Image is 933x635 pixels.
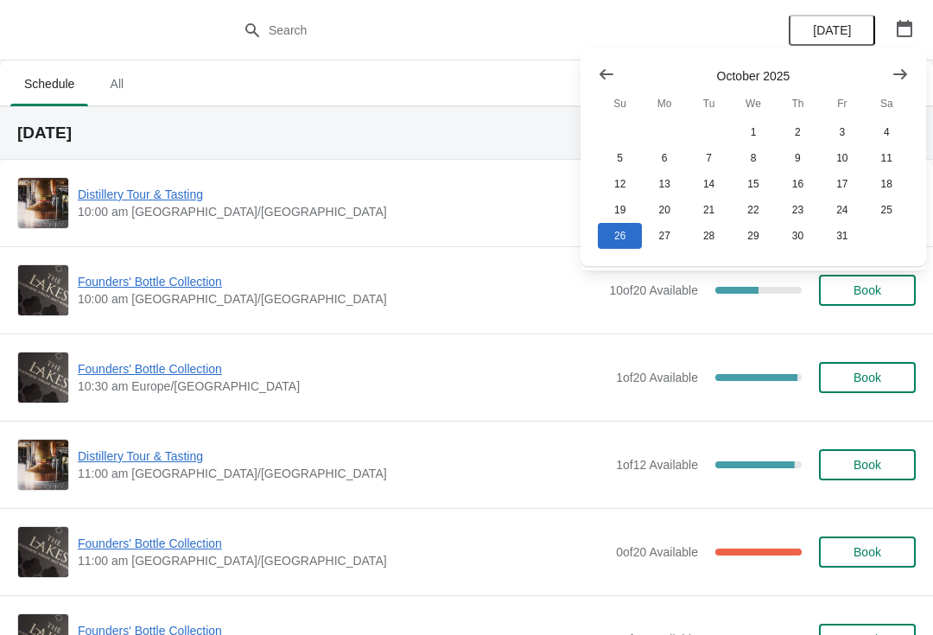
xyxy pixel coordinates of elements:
[731,197,775,223] button: Wednesday October 22 2025
[591,59,622,90] button: Show previous month, September 2025
[18,178,68,228] img: Distillery Tour & Tasting | | 10:00 am Europe/London
[78,535,607,552] span: Founders' Bottle Collection
[776,119,820,145] button: Thursday October 2 2025
[598,197,642,223] button: Sunday October 19 2025
[820,145,864,171] button: Friday October 10 2025
[819,275,916,306] button: Book
[78,465,607,482] span: 11:00 am [GEOGRAPHIC_DATA]/[GEOGRAPHIC_DATA]
[865,171,909,197] button: Saturday October 18 2025
[819,449,916,480] button: Book
[642,223,686,249] button: Monday October 27 2025
[642,145,686,171] button: Monday October 6 2025
[78,448,607,465] span: Distillery Tour & Tasting
[820,119,864,145] button: Friday October 3 2025
[854,371,881,384] span: Book
[731,145,775,171] button: Wednesday October 8 2025
[854,545,881,559] span: Book
[776,145,820,171] button: Thursday October 9 2025
[78,203,600,220] span: 10:00 am [GEOGRAPHIC_DATA]/[GEOGRAPHIC_DATA]
[865,88,909,119] th: Saturday
[598,145,642,171] button: Sunday October 5 2025
[776,223,820,249] button: Thursday October 30 2025
[78,552,607,569] span: 11:00 am [GEOGRAPHIC_DATA]/[GEOGRAPHIC_DATA]
[687,197,731,223] button: Tuesday October 21 2025
[17,124,916,142] h2: [DATE]
[598,223,642,249] button: Sunday October 26 2025
[885,59,916,90] button: Show next month, November 2025
[776,171,820,197] button: Thursday October 16 2025
[731,88,775,119] th: Wednesday
[598,88,642,119] th: Sunday
[609,283,698,297] span: 10 of 20 Available
[687,223,731,249] button: Tuesday October 28 2025
[18,440,68,490] img: Distillery Tour & Tasting | | 11:00 am Europe/London
[776,197,820,223] button: Thursday October 23 2025
[813,23,851,37] span: [DATE]
[687,171,731,197] button: Tuesday October 14 2025
[865,145,909,171] button: Saturday October 11 2025
[820,171,864,197] button: Friday October 17 2025
[687,145,731,171] button: Tuesday October 7 2025
[731,223,775,249] button: Wednesday October 29 2025
[18,352,68,403] img: Founders' Bottle Collection | | 10:30 am Europe/London
[616,371,698,384] span: 1 of 20 Available
[819,362,916,393] button: Book
[78,290,600,308] span: 10:00 am [GEOGRAPHIC_DATA]/[GEOGRAPHIC_DATA]
[18,527,68,577] img: Founders' Bottle Collection | | 11:00 am Europe/London
[820,197,864,223] button: Friday October 24 2025
[642,171,686,197] button: Monday October 13 2025
[268,15,700,46] input: Search
[865,197,909,223] button: Saturday October 25 2025
[687,88,731,119] th: Tuesday
[598,171,642,197] button: Sunday October 12 2025
[865,119,909,145] button: Saturday October 4 2025
[616,458,698,472] span: 1 of 12 Available
[854,458,881,472] span: Book
[642,197,686,223] button: Monday October 20 2025
[10,68,88,99] span: Schedule
[78,360,607,378] span: Founders' Bottle Collection
[820,88,864,119] th: Friday
[642,88,686,119] th: Monday
[18,265,68,315] img: Founders' Bottle Collection | | 10:00 am Europe/London
[819,537,916,568] button: Book
[95,68,138,99] span: All
[78,186,600,203] span: Distillery Tour & Tasting
[78,378,607,395] span: 10:30 am Europe/[GEOGRAPHIC_DATA]
[731,171,775,197] button: Wednesday October 15 2025
[78,273,600,290] span: Founders' Bottle Collection
[616,545,698,559] span: 0 of 20 Available
[854,283,881,297] span: Book
[731,119,775,145] button: Wednesday October 1 2025
[789,15,875,46] button: [DATE]
[776,88,820,119] th: Thursday
[820,223,864,249] button: Friday October 31 2025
